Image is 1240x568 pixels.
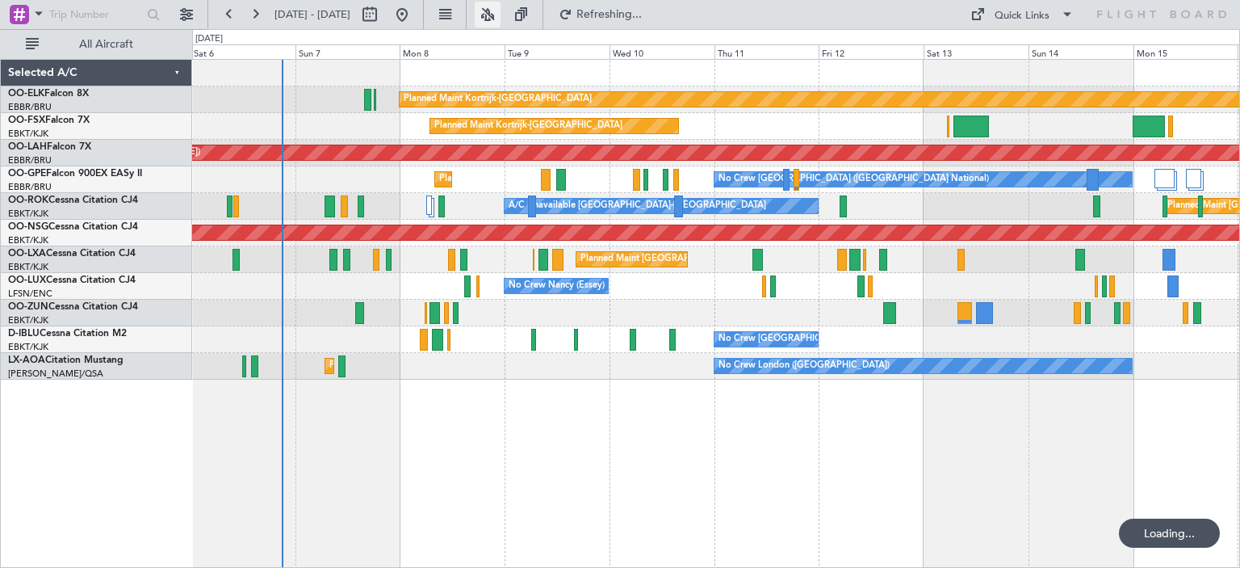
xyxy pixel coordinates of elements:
div: Fri 12 [819,44,924,59]
span: OO-LUX [8,276,46,285]
a: OO-FSXFalcon 7X [8,116,90,125]
div: No Crew Nancy (Essey) [509,274,605,298]
div: No Crew [GEOGRAPHIC_DATA] ([GEOGRAPHIC_DATA] National) [718,167,989,191]
input: Trip Number [49,2,142,27]
div: Sun 7 [295,44,400,59]
div: Sun 14 [1028,44,1133,59]
a: EBKT/KJK [8,261,48,273]
span: OO-NSG [8,222,48,232]
a: EBKT/KJK [8,314,48,326]
div: No Crew [GEOGRAPHIC_DATA] ([GEOGRAPHIC_DATA] National) [718,327,989,351]
div: Planned Maint [GEOGRAPHIC_DATA] ([GEOGRAPHIC_DATA] National) [439,167,731,191]
div: No Crew London ([GEOGRAPHIC_DATA]) [718,354,890,378]
a: EBBR/BRU [8,181,52,193]
div: Wed 10 [610,44,714,59]
a: OO-LAHFalcon 7X [8,142,91,152]
span: OO-GPE [8,169,46,179]
a: OO-LXACessna Citation CJ4 [8,249,136,259]
div: [DATE] [195,32,223,46]
a: OO-ELKFalcon 8X [8,89,89,99]
a: [PERSON_NAME]/QSA [8,368,103,380]
span: Refreshing... [576,9,643,20]
span: OO-ZUN [8,302,48,312]
a: LFSN/ENC [8,288,52,300]
a: OO-ZUNCessna Citation CJ4 [8,302,138,312]
span: LX-AOA [8,356,45,365]
span: OO-LXA [8,249,46,259]
span: OO-FSX [8,116,45,125]
a: OO-ROKCessna Citation CJ4 [8,196,138,205]
div: A/C Unavailable [GEOGRAPHIC_DATA]-[GEOGRAPHIC_DATA] [509,194,766,218]
div: Planned Maint [GEOGRAPHIC_DATA] ([GEOGRAPHIC_DATA] National) [580,247,873,271]
div: Quick Links [995,8,1049,24]
a: EBBR/BRU [8,101,52,113]
a: LX-AOACitation Mustang [8,356,124,365]
a: OO-NSGCessna Citation CJ4 [8,222,138,232]
button: All Aircraft [18,32,175,57]
div: Loading... [1119,519,1220,548]
span: OO-LAH [8,142,47,152]
button: Refreshing... [551,2,648,27]
span: D-IBLU [8,329,40,339]
div: Planned Maint Kortrijk-[GEOGRAPHIC_DATA] [404,87,592,111]
div: Planned Maint Kortrijk-[GEOGRAPHIC_DATA] [434,114,622,138]
div: Thu 11 [714,44,819,59]
span: OO-ELK [8,89,44,99]
div: Mon 8 [400,44,505,59]
a: D-IBLUCessna Citation M2 [8,329,127,339]
div: Planned Maint [GEOGRAPHIC_DATA] ([GEOGRAPHIC_DATA]) [329,354,584,378]
div: Mon 15 [1133,44,1238,59]
div: Sat 6 [191,44,295,59]
a: EBBR/BRU [8,154,52,166]
span: All Aircraft [42,39,170,50]
a: EBKT/KJK [8,128,48,140]
button: Quick Links [962,2,1082,27]
a: EBKT/KJK [8,234,48,246]
span: [DATE] - [DATE] [274,7,350,22]
a: OO-LUXCessna Citation CJ4 [8,276,136,285]
a: EBKT/KJK [8,341,48,353]
span: OO-ROK [8,196,48,205]
div: Sat 13 [924,44,1028,59]
a: OO-GPEFalcon 900EX EASy II [8,169,142,179]
a: EBKT/KJK [8,208,48,220]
